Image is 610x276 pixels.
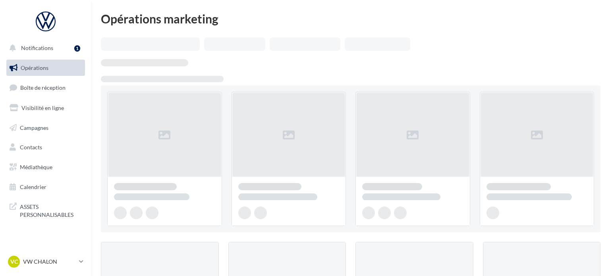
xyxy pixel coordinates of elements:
[5,198,87,222] a: ASSETS PERSONNALISABLES
[20,124,48,131] span: Campagnes
[74,45,80,52] div: 1
[5,60,87,76] a: Opérations
[101,13,600,25] div: Opérations marketing
[23,258,76,266] p: VW CHALON
[20,201,82,218] span: ASSETS PERSONNALISABLES
[20,144,42,151] span: Contacts
[21,44,53,51] span: Notifications
[20,183,46,190] span: Calendrier
[10,258,18,266] span: VC
[5,120,87,136] a: Campagnes
[5,179,87,195] a: Calendrier
[5,79,87,96] a: Boîte de réception
[21,104,64,111] span: Visibilité en ligne
[20,164,52,170] span: Médiathèque
[5,139,87,156] a: Contacts
[5,100,87,116] a: Visibilité en ligne
[6,254,85,269] a: VC VW CHALON
[21,64,48,71] span: Opérations
[5,40,83,56] button: Notifications 1
[20,84,66,91] span: Boîte de réception
[5,159,87,176] a: Médiathèque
